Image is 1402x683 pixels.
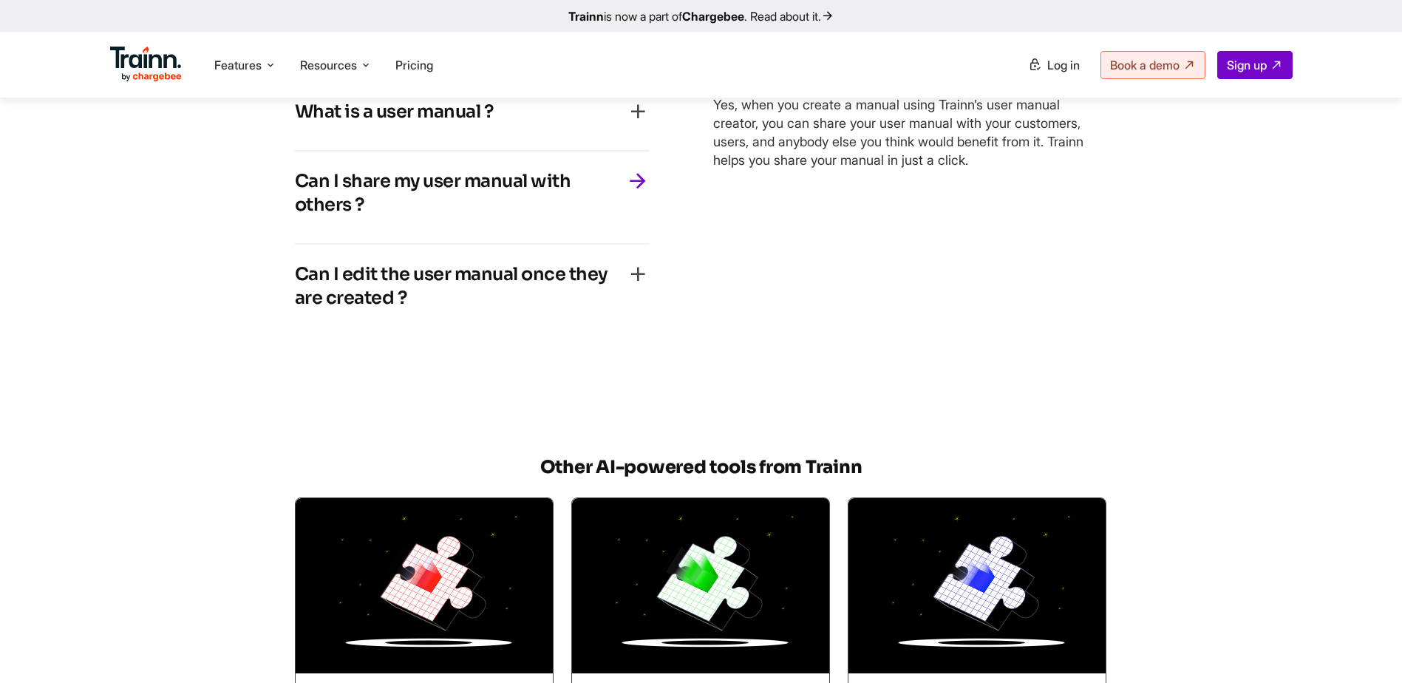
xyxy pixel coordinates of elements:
[296,498,562,673] img: User Manual Creator | Training Manual generator
[1019,52,1089,78] a: Log in
[395,58,433,72] a: Pricing
[1047,58,1080,72] span: Log in
[568,9,604,24] b: Trainn
[713,95,1108,170] p: Yes, when you create a manual using Trainn’s user manual creator, you can share your user manual ...
[682,9,744,24] b: Chargebee
[1328,612,1402,683] iframe: Chat Widget
[295,100,494,123] h4: What is a user manual ?
[110,47,183,82] img: Trainn Logo
[1110,58,1180,72] span: Book a demo
[1227,58,1267,72] span: Sign up
[295,455,1108,480] h5: Other AI-powered tools from Trainn
[1100,51,1205,79] a: Book a demo
[295,262,626,310] h4: Can I edit the user manual once they are created ?
[848,498,1115,673] img: User Manual Creator | AI employee training generator
[1217,51,1293,79] a: Sign up
[300,57,357,73] span: Resources
[295,169,626,217] h4: Can I share my user manual with others ?
[572,498,838,673] img: User Manual Creator | Onboarding guide generator
[214,57,262,73] span: Features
